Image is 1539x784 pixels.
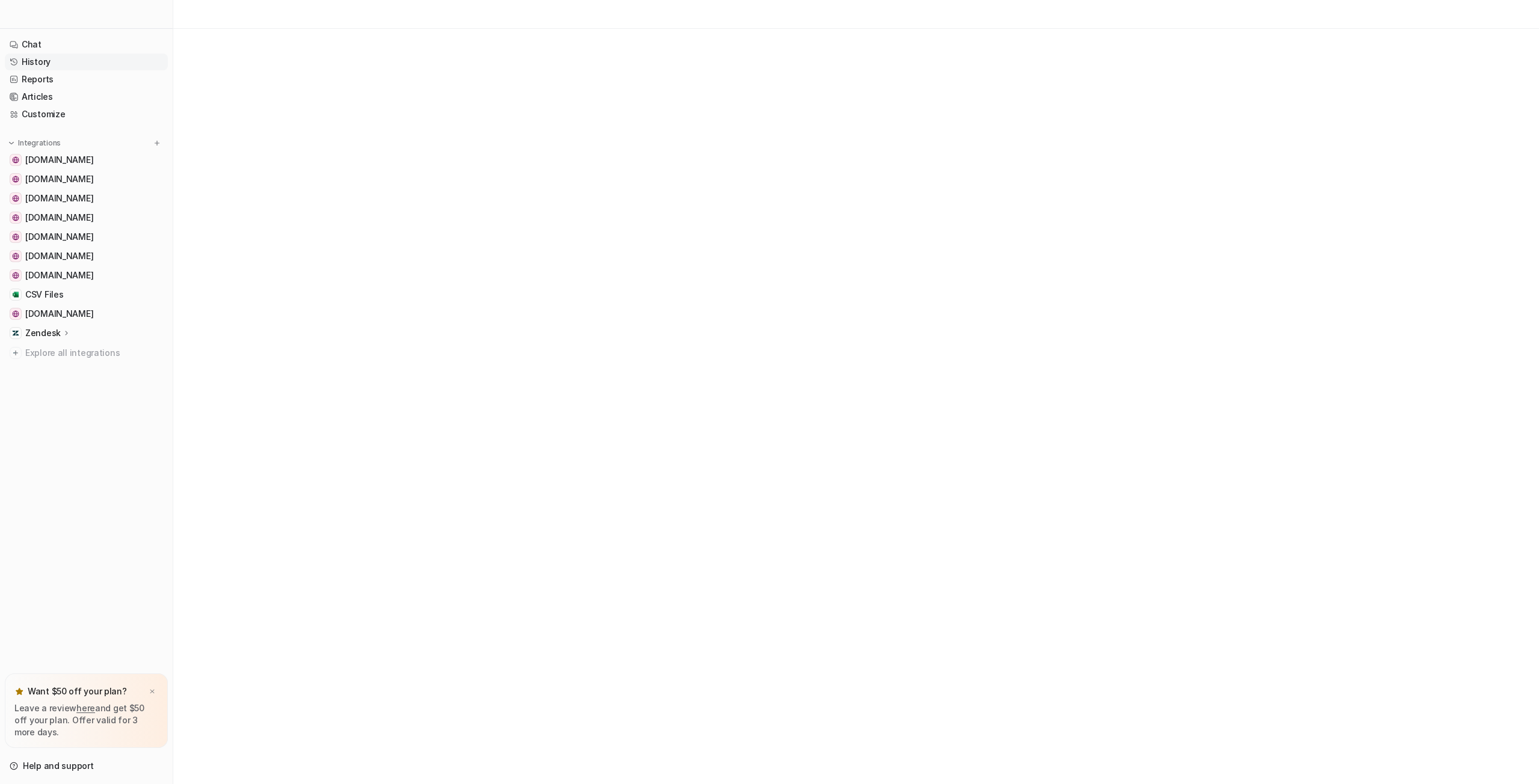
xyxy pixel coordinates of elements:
a: CSV FilesCSV Files [5,286,168,303]
img: menu_add.svg [153,139,161,147]
img: contactform7.com [12,253,19,260]
a: Customize [5,106,168,123]
a: Articles [5,88,168,105]
img: www.wpbeginner.com [12,310,19,317]
span: [DOMAIN_NAME] [25,154,93,166]
a: www.cloudflare.com[DOMAIN_NAME] [5,190,168,207]
span: [DOMAIN_NAME] [25,269,93,281]
span: [DOMAIN_NAME] [25,250,93,262]
img: x [149,688,156,696]
a: support.google.com[DOMAIN_NAME] [5,209,168,226]
a: contactform7.com[DOMAIN_NAME] [5,248,168,265]
a: Chat [5,36,168,53]
img: developers.cloudflare.com [12,176,19,183]
img: CSV Files [12,291,19,298]
p: Leave a review and get $50 off your plan. Offer valid for 3 more days. [14,702,158,738]
a: www.wpbeginner.com[DOMAIN_NAME] [5,305,168,322]
a: History [5,54,168,70]
span: [DOMAIN_NAME] [25,173,93,185]
img: expand menu [7,139,16,147]
span: [DOMAIN_NAME] [25,192,93,204]
span: Explore all integrations [25,343,163,363]
img: www.cloudflare.com [12,195,19,202]
a: Help and support [5,758,168,774]
a: fluentsmtp.com[DOMAIN_NAME] [5,228,168,245]
span: [DOMAIN_NAME] [25,231,93,243]
img: support.google.com [12,214,19,221]
img: docs.litespeedtech.com [12,272,19,279]
a: developers.cloudflare.com[DOMAIN_NAME] [5,171,168,188]
p: Want $50 off your plan? [28,685,127,697]
span: [DOMAIN_NAME] [25,212,93,224]
a: here [76,703,95,713]
img: star [14,687,24,696]
button: Integrations [5,137,64,149]
img: fluentsmtp.com [12,233,19,240]
span: CSV Files [25,289,63,301]
img: explore all integrations [10,347,22,359]
p: Zendesk [25,327,61,339]
a: Explore all integrations [5,345,168,361]
p: Integrations [18,138,61,148]
img: cloud86.io [12,156,19,164]
span: [DOMAIN_NAME] [25,308,93,320]
img: Zendesk [12,329,19,337]
a: cloud86.io[DOMAIN_NAME] [5,152,168,168]
a: docs.litespeedtech.com[DOMAIN_NAME] [5,267,168,284]
a: Reports [5,71,168,88]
